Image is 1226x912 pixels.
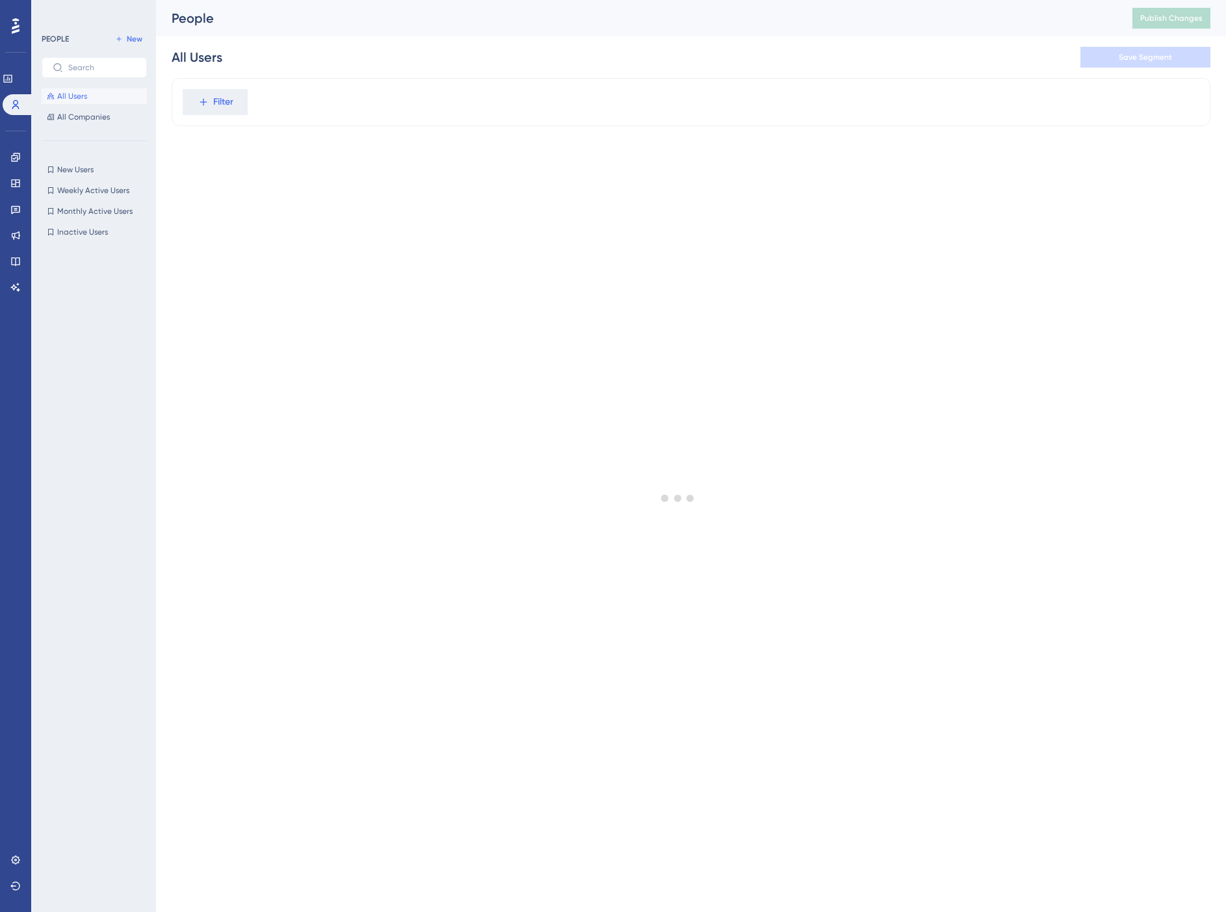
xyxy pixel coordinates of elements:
span: New Users [57,164,94,175]
span: Weekly Active Users [57,185,129,196]
span: Publish Changes [1140,13,1203,23]
button: Monthly Active Users [42,203,147,219]
button: Inactive Users [42,224,147,240]
button: All Companies [42,109,147,125]
div: All Users [172,48,222,66]
button: All Users [42,88,147,104]
span: Inactive Users [57,227,108,237]
span: All Users [57,91,87,101]
div: PEOPLE [42,34,69,44]
button: Publish Changes [1132,8,1210,29]
button: New [111,31,147,47]
span: Save Segment [1119,52,1172,62]
button: Weekly Active Users [42,183,147,198]
span: All Companies [57,112,110,122]
div: People [172,9,1100,27]
span: Monthly Active Users [57,206,133,216]
input: Search [68,63,136,72]
button: Save Segment [1080,47,1210,68]
button: New Users [42,162,147,177]
span: New [127,34,142,44]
